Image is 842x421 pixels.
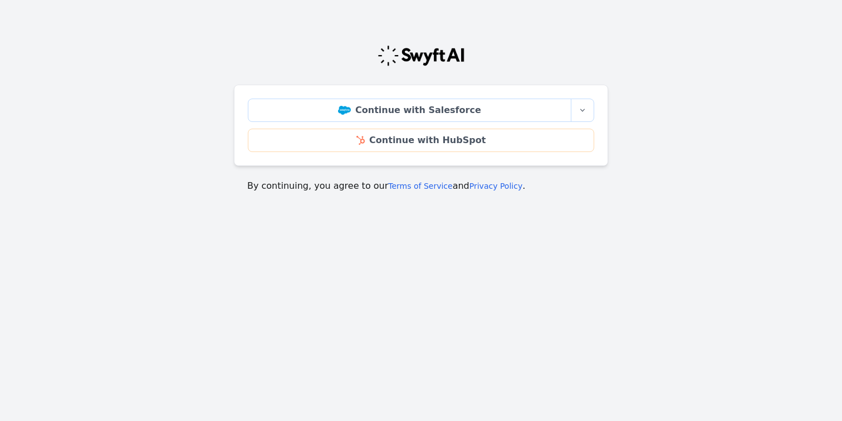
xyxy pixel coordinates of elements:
[377,45,465,67] img: Swyft Logo
[247,179,595,193] p: By continuing, you agree to our and .
[388,182,452,190] a: Terms of Service
[248,99,571,122] a: Continue with Salesforce
[338,106,351,115] img: Salesforce
[248,129,594,152] a: Continue with HubSpot
[356,136,365,145] img: HubSpot
[469,182,522,190] a: Privacy Policy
